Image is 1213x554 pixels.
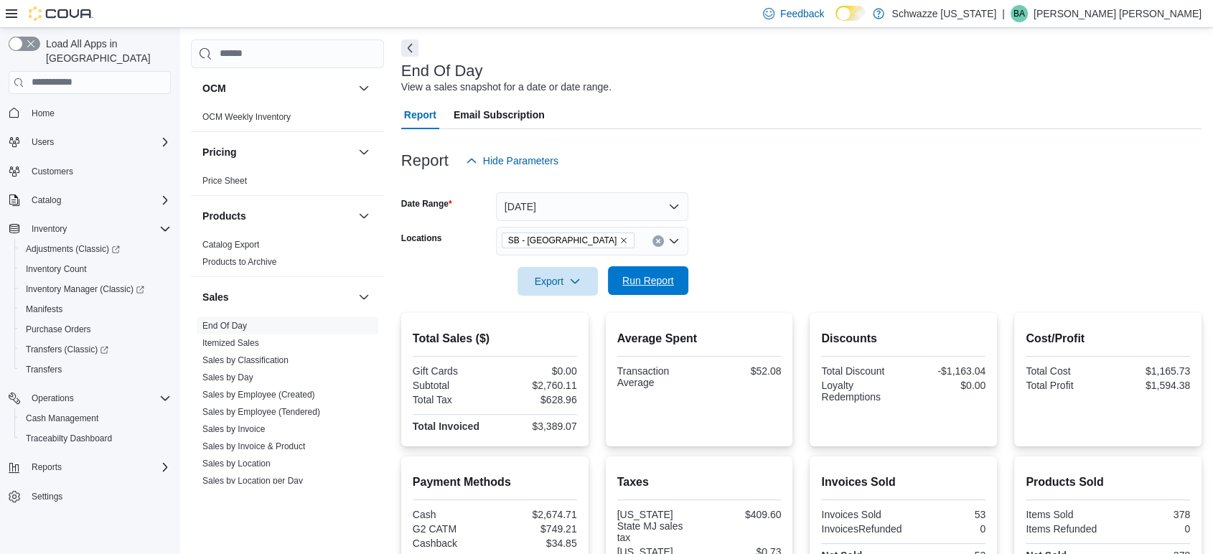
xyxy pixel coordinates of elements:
[20,240,126,258] a: Adjustments (Classic)
[1026,380,1105,391] div: Total Profit
[821,365,900,377] div: Total Discount
[617,365,696,388] div: Transaction Average
[20,361,171,378] span: Transfers
[26,133,171,151] span: Users
[907,509,985,520] div: 53
[20,281,171,298] span: Inventory Manager (Classic)
[617,509,696,543] div: [US_STATE] State MJ sales tax
[413,509,492,520] div: Cash
[3,457,177,477] button: Reports
[907,380,985,391] div: $0.00
[821,523,901,535] div: InvoicesRefunded
[668,235,680,247] button: Open list of options
[202,256,276,268] span: Products to Archive
[202,355,289,365] a: Sales by Classification
[191,172,384,195] div: Pricing
[401,62,483,80] h3: End Of Day
[821,380,900,403] div: Loyalty Redemptions
[26,413,98,424] span: Cash Management
[202,389,315,400] span: Sales by Employee (Created)
[202,240,259,250] a: Catalog Export
[526,267,589,296] span: Export
[32,108,55,119] span: Home
[32,393,74,404] span: Operations
[32,223,67,235] span: Inventory
[40,37,171,65] span: Load All Apps in [GEOGRAPHIC_DATA]
[14,319,177,339] button: Purchase Orders
[26,390,80,407] button: Operations
[26,263,87,275] span: Inventory Count
[26,162,171,180] span: Customers
[3,103,177,123] button: Home
[3,486,177,507] button: Settings
[496,192,688,221] button: [DATE]
[401,80,612,95] div: View a sales snapshot for a date or date range.
[9,97,171,545] nav: Complex example
[20,260,93,278] a: Inventory Count
[652,235,664,247] button: Clear input
[202,372,253,383] span: Sales by Day
[202,81,352,95] button: OCM
[907,365,985,377] div: -$1,163.04
[483,154,558,168] span: Hide Parameters
[454,100,545,129] span: Email Subscription
[821,474,985,491] h2: Invoices Sold
[26,133,60,151] button: Users
[497,523,576,535] div: $749.21
[497,394,576,405] div: $628.96
[502,233,634,248] span: SB - Pueblo West
[20,430,118,447] a: Traceabilty Dashboard
[20,281,150,298] a: Inventory Manager (Classic)
[891,5,996,22] p: Schwazze [US_STATE]
[32,194,61,206] span: Catalog
[202,424,265,434] a: Sales by Invoice
[460,146,564,175] button: Hide Parameters
[14,339,177,360] a: Transfers (Classic)
[1034,5,1202,22] p: [PERSON_NAME] [PERSON_NAME]
[1026,523,1105,535] div: Items Refunded
[202,406,320,418] span: Sales by Employee (Tendered)
[355,144,373,161] button: Pricing
[202,355,289,366] span: Sales by Classification
[821,330,985,347] h2: Discounts
[29,6,93,21] img: Cova
[3,388,177,408] button: Operations
[26,192,171,209] span: Catalog
[202,476,303,486] a: Sales by Location per Day
[1026,474,1190,491] h2: Products Sold
[1111,523,1190,535] div: 0
[413,474,577,491] h2: Payment Methods
[26,105,60,122] a: Home
[202,407,320,417] a: Sales by Employee (Tendered)
[20,301,171,318] span: Manifests
[26,488,68,505] a: Settings
[26,192,67,209] button: Catalog
[1026,365,1105,377] div: Total Cost
[26,390,171,407] span: Operations
[202,321,247,331] a: End Of Day
[26,304,62,315] span: Manifests
[355,288,373,306] button: Sales
[14,428,177,449] button: Traceabilty Dashboard
[413,365,492,377] div: Gift Cards
[20,410,104,427] a: Cash Management
[413,421,479,432] strong: Total Invoiced
[202,441,305,451] a: Sales by Invoice & Product
[14,239,177,259] a: Adjustments (Classic)
[202,112,291,122] a: OCM Weekly Inventory
[202,81,226,95] h3: OCM
[26,104,171,122] span: Home
[32,491,62,502] span: Settings
[202,145,236,159] h3: Pricing
[32,136,54,148] span: Users
[20,301,68,318] a: Manifests
[202,290,229,304] h3: Sales
[26,220,171,238] span: Inventory
[413,537,492,549] div: Cashback
[619,236,628,245] button: Remove SB - Pueblo West from selection in this group
[401,152,449,169] h3: Report
[20,321,171,338] span: Purchase Orders
[26,459,67,476] button: Reports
